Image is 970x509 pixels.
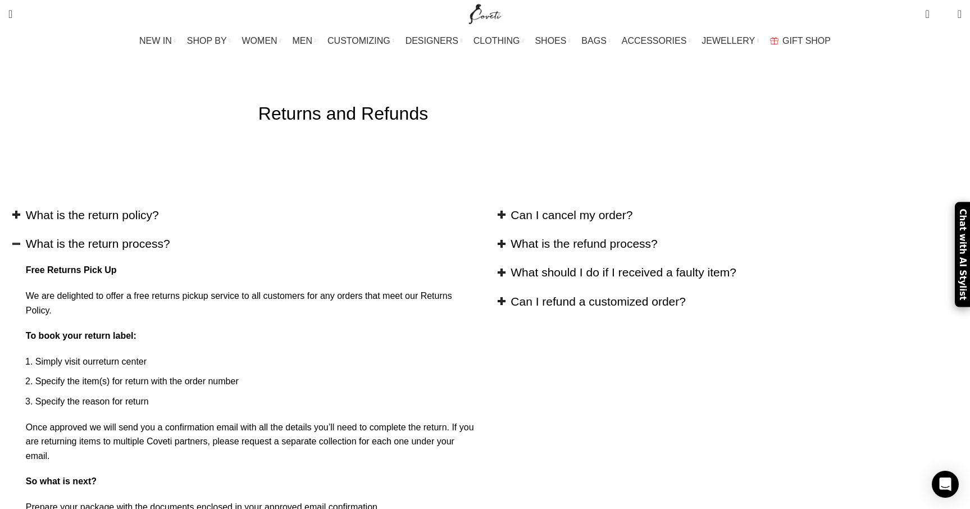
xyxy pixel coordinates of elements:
li: Simply visit our [35,355,477,369]
a: ACCESSORIES [622,30,691,52]
li: Specify the item(s) for return with the order number [35,374,477,389]
span: BAGS [581,35,606,46]
a: CUSTOMIZING [327,30,394,52]
div: Main navigation [3,30,967,52]
span: DESIGNERS [406,35,458,46]
span: GIFT SHOP [782,35,831,46]
span: 0 [926,6,935,14]
h2: Can I cancel my order? [511,207,962,223]
h1: Returns and Refunds [258,102,428,125]
a: return center [95,357,147,366]
span: CLOTHING [473,35,520,46]
a: CLOTHING [473,30,524,52]
span: SHOP BY [187,35,227,46]
span: WOMEN [242,35,277,46]
li: Specify the reason for return [35,394,477,409]
span: JEWELLERY [702,35,755,46]
h2: What is the return process? [26,235,477,252]
h2: What should I do if I received a faulty item? [511,264,962,280]
strong: So what is next? [26,476,97,486]
a: NEW IN [139,30,176,52]
a: Search [3,3,18,25]
a: MEN [293,30,316,52]
strong: To book your return label: [26,331,136,340]
h2: What is the return policy? [26,207,477,223]
a: BAGS [581,30,610,52]
a: 0 [919,3,935,25]
h2: Can I refund a customized order? [511,293,962,310]
a: WOMEN [242,30,281,52]
a: DESIGNERS [406,30,462,52]
span: MEN [293,35,313,46]
span: SHOES [535,35,566,46]
strong: Free Returns Pick Up [26,265,117,275]
a: GIFT SHOP [770,30,831,52]
a: SHOES [535,30,570,52]
span: 0 [940,11,949,20]
h2: What is the refund process? [511,235,962,252]
p: Once approved we will send you a confirmation email with all the details you’ll need to complete ... [26,420,477,463]
span: ACCESSORIES [622,35,687,46]
span: CUSTOMIZING [327,35,390,46]
p: We are delighted to offer a free returns pickup service to all customers for any orders that meet... [26,289,477,317]
span: NEW IN [139,35,172,46]
a: SHOP BY [187,30,231,52]
a: Site logo [466,8,504,18]
a: JEWELLERY [702,30,759,52]
div: Open Intercom Messenger [932,471,959,498]
img: GiftBag [770,37,778,44]
div: My Wishlist [938,3,949,25]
